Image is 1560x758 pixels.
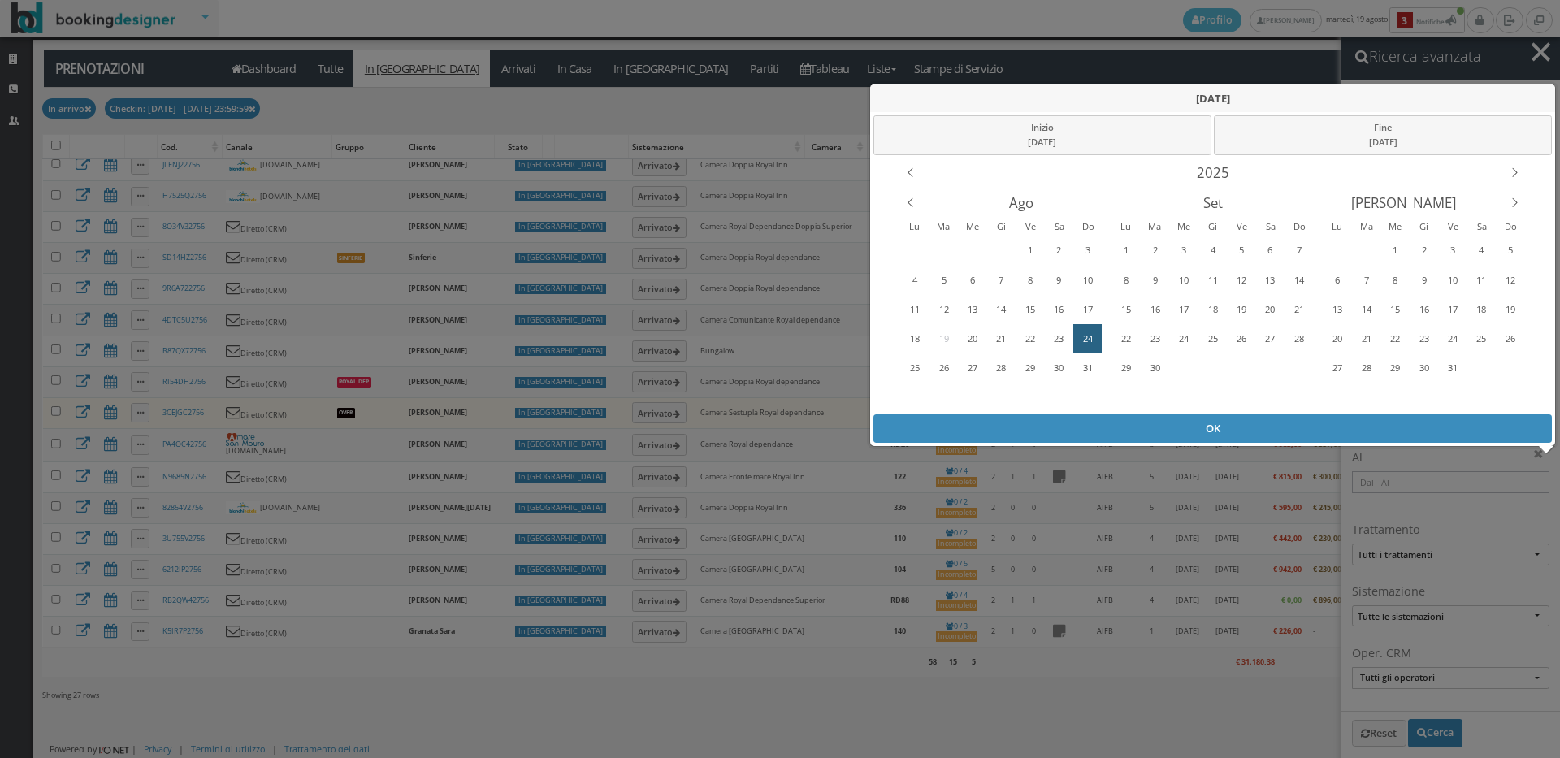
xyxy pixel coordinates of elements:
[1258,297,1283,323] div: 20
[1324,295,1351,323] div: Lunedì, Ottobre 13
[1016,266,1044,294] div: Venerdì, Agosto 8
[1170,295,1198,323] div: Mercoledì, Settembre 17
[959,353,986,382] div: Mercoledì, Agosto 27
[1441,326,1466,352] div: 24
[1411,297,1436,323] div: 16
[1200,266,1225,292] div: 11
[1142,297,1168,323] div: 16
[1141,236,1168,264] div: Martedì, Settembre 2
[1075,237,1100,263] div: 3
[1411,237,1436,263] div: 2
[1411,266,1436,292] div: 9
[1497,266,1523,292] div: 12
[1017,297,1042,323] div: 15
[1142,326,1168,352] div: 23
[1016,353,1044,382] div: Venerdì, Agosto 29
[1353,383,1380,412] div: Martedì, Novembre 4
[1441,266,1466,292] div: 10
[987,266,1015,294] div: Giovedì, Agosto 7
[1497,297,1523,323] div: 19
[1141,353,1168,382] div: Martedì, Settembre 30
[1172,266,1197,292] div: 10
[1112,266,1140,294] div: Lunedì, Settembre 8
[987,236,1015,264] div: Giovedì, Luglio 31
[929,218,958,235] div: Martedì
[1170,383,1198,412] div: Mercoledì, Ottobre 8
[1497,295,1524,323] div: Domenica, Ottobre 19
[1380,218,1410,235] div: Mercoledì
[1325,326,1350,352] div: 20
[1256,383,1284,412] div: Sabato, Ottobre 11
[873,414,1553,443] div: OK
[1381,383,1409,412] div: Mercoledì, Novembre 5
[1200,237,1225,263] div: 4
[1439,295,1467,323] div: Venerdì, Ottobre 17
[1141,324,1168,353] div: Martedì, Settembre 23
[1170,266,1198,294] div: Mercoledì, Settembre 10
[1497,266,1524,294] div: Domenica, Ottobre 12
[1383,297,1408,323] div: 15
[1073,295,1101,323] div: Domenica, Agosto 17
[1227,218,1256,235] div: Venerdì
[1324,383,1351,412] div: Lunedì, Novembre 3
[989,266,1014,292] div: 7
[960,266,986,292] div: 6
[1353,266,1380,294] div: Martedì, Ottobre 7
[1353,324,1380,353] div: Martedì, Ottobre 21
[929,236,957,264] div: Martedì, Luglio 29
[1229,237,1254,263] div: 5
[989,297,1014,323] div: 14
[1497,353,1524,382] div: Domenica, Novembre 2
[1467,236,1495,264] div: Sabato, Ottobre 4
[1142,266,1168,292] div: 9
[1381,295,1409,323] div: Mercoledì, Ottobre 15
[1046,297,1072,323] div: 16
[1141,218,1170,235] div: Martedì
[1045,266,1072,294] div: Sabato, Agosto 9
[960,326,986,352] div: 20
[1324,236,1351,264] div: Lunedì, Settembre 29
[1114,237,1139,263] div: 1
[929,266,957,294] div: Martedì, Agosto 5
[1467,353,1495,382] div: Sabato, Novembre 1
[1411,355,1436,381] div: 30
[1285,266,1313,294] div: Domenica, Settembre 14
[1353,236,1380,264] div: Martedì, Settembre 30
[1286,266,1311,292] div: 14
[1381,236,1409,264] div: Mercoledì, Ottobre 1
[1228,266,1255,294] div: Venerdì, Settembre 12
[1286,237,1311,263] div: 7
[1073,218,1103,235] div: Domenica
[1073,324,1101,353] div: Domenica, Agosto 24
[900,218,929,235] div: Lunedì
[925,188,1116,218] div: Agosto
[1198,295,1226,323] div: Giovedì, Settembre 18
[1045,324,1072,353] div: Sabato, Agosto 23
[1497,218,1526,235] div: Domenica
[1256,236,1284,264] div: Sabato, Settembre 6
[1439,353,1467,382] div: Venerdì, Ottobre 31
[1500,158,1530,188] div: Next Year
[1439,266,1467,294] div: Venerdì, Ottobre 10
[1045,383,1072,412] div: Sabato, Settembre 6
[1112,324,1140,353] div: Lunedì, Settembre 22
[1073,353,1101,382] div: Domenica, Agosto 31
[1410,383,1437,412] div: Giovedì, Novembre 6
[1046,237,1072,263] div: 2
[1075,266,1100,292] div: 10
[1383,355,1408,381] div: 29
[1111,218,1141,235] div: Lunedì
[1308,188,1499,218] div: Ottobre
[1285,324,1313,353] div: Domenica, Settembre 28
[1469,326,1494,352] div: 25
[1497,326,1523,352] div: 26
[1045,295,1072,323] div: Sabato, Agosto 16
[1220,135,1546,150] div: [DATE]
[1285,353,1313,382] div: Domenica, Ottobre 5
[1383,326,1408,352] div: 22
[903,297,928,323] div: 11
[1016,218,1045,235] div: Venerdì
[1324,324,1351,353] div: Lunedì, Ottobre 20
[901,353,929,382] div: Lunedì, Agosto 25
[903,266,928,292] div: 4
